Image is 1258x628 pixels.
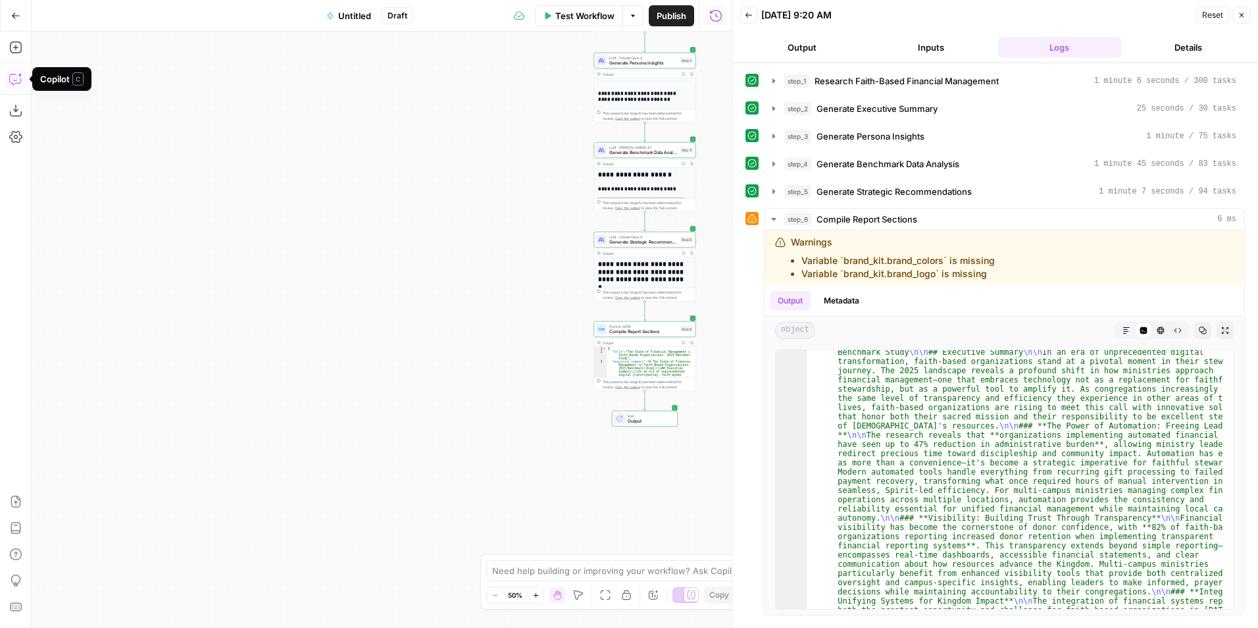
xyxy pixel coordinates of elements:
span: Untitled [338,9,371,22]
span: step_1 [784,74,809,88]
span: 50% [508,590,522,600]
span: step_4 [784,157,811,170]
div: Output [603,251,678,256]
span: 1 minute 45 seconds / 83 tasks [1094,158,1236,170]
span: step_6 [784,213,811,226]
span: Toggle code folding, rows 1 through 4 [603,347,607,350]
span: Copy the output [615,117,640,120]
span: 1 minute / 75 tasks [1146,130,1236,142]
div: EndOutput [594,411,696,427]
g: Edge from step_5 to step_6 [644,301,646,321]
button: Inputs [869,37,993,58]
span: Generate Persona Insights [609,60,678,66]
div: This output is too large & has been abbreviated for review. to view the full content. [603,200,693,211]
span: LLM · Claude Opus 4 [609,55,678,61]
span: Copy the output [615,385,640,389]
span: Test Workflow [555,9,615,22]
span: 1 minute 7 seconds / 94 tasks [1099,186,1236,197]
span: Generate Benchmark Data Analysis [609,149,678,156]
span: step_5 [784,185,811,198]
g: Edge from step_3 to step_4 [644,122,646,142]
div: Step 4 [680,147,693,153]
div: Output [603,161,678,167]
span: Format JSON [609,324,678,329]
span: Copy the output [615,296,640,300]
div: 1 [594,347,607,350]
button: Publish [649,5,694,26]
g: Edge from step_2 to step_3 [644,33,646,52]
span: Reset [1202,9,1223,21]
button: 1 minute 7 seconds / 94 tasks [765,181,1244,202]
button: Details [1126,37,1250,58]
button: Output [740,37,864,58]
li: Variable `brand_kit.brand_colors` is missing [801,254,995,267]
div: This output is too large & has been abbreviated for review. to view the full content. [603,379,693,390]
span: LLM · Claude Opus 4 [609,234,678,240]
div: This output is too large & has been abbreviated for review. to view the full content. [603,290,693,300]
div: 6 ms [765,230,1244,615]
button: 1 minute 6 seconds / 300 tasks [765,70,1244,92]
span: Copy the output [615,206,640,210]
button: Test Workflow [535,5,622,26]
button: Reset [1196,7,1229,24]
button: 25 seconds / 30 tasks [765,98,1244,119]
span: Generate Persona Insights [817,130,924,143]
button: 1 minute 45 seconds / 83 tasks [765,153,1244,174]
g: Edge from step_4 to step_5 [644,212,646,231]
div: This output is too large & has been abbreviated for review. to view the full content. [603,111,693,121]
span: 25 seconds / 30 tasks [1137,103,1236,115]
div: 2 [594,350,607,360]
button: Untitled [318,5,379,26]
g: Edge from step_6 to end [644,391,646,410]
span: LLM · [PERSON_NAME] 4.1 [609,145,678,150]
span: End [628,413,672,419]
span: Copy [709,589,729,601]
div: Step 6 [680,327,693,332]
div: Step 5 [680,237,693,243]
span: step_3 [784,130,811,143]
li: Variable `brand_kit.brand_logo` is missing [801,267,995,280]
span: Generate Strategic Recommendations [609,239,678,246]
div: Output [603,72,678,77]
span: Draft [388,10,407,22]
span: Compile Report Sections [817,213,917,226]
span: Generate Executive Summary [817,102,938,115]
button: Logs [998,37,1122,58]
span: object [775,322,815,339]
span: Generate Strategic Recommendations [817,185,972,198]
span: 6 ms [1217,213,1236,225]
div: Step 3 [680,58,693,64]
button: 1 minute / 75 tasks [765,126,1244,147]
div: Format JSONCompile Report SectionsStep 6Output{ "title":"The State of Financial Management in Fai... [594,321,696,391]
button: 6 ms [765,209,1244,230]
span: 1 minute 6 seconds / 300 tasks [1094,75,1236,87]
div: Output [603,340,678,346]
span: Compile Report Sections [609,328,678,335]
span: Publish [657,9,686,22]
span: Generate Benchmark Data Analysis [817,157,959,170]
span: step_2 [784,102,811,115]
div: Warnings [791,236,995,280]
button: Copy [704,587,734,604]
span: Output [628,418,672,425]
button: Metadata [816,291,867,311]
button: Output [770,291,811,311]
span: Research Faith-Based Financial Management [815,74,999,88]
